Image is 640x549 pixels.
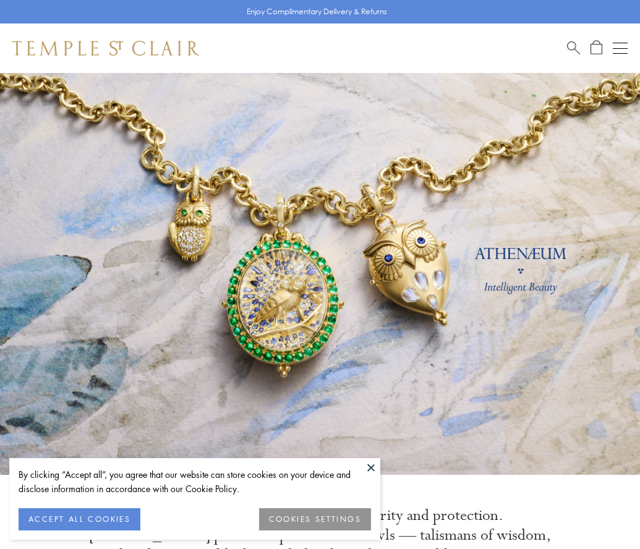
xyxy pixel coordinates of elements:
[19,467,371,496] div: By clicking “Accept all”, you agree that our website can store cookies on your device and disclos...
[591,40,602,56] a: Open Shopping Bag
[12,41,199,56] img: Temple St. Clair
[19,508,140,530] button: ACCEPT ALL COOKIES
[567,40,580,56] a: Search
[613,41,628,56] button: Open navigation
[259,508,371,530] button: COOKIES SETTINGS
[247,6,387,18] p: Enjoy Complimentary Delivery & Returns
